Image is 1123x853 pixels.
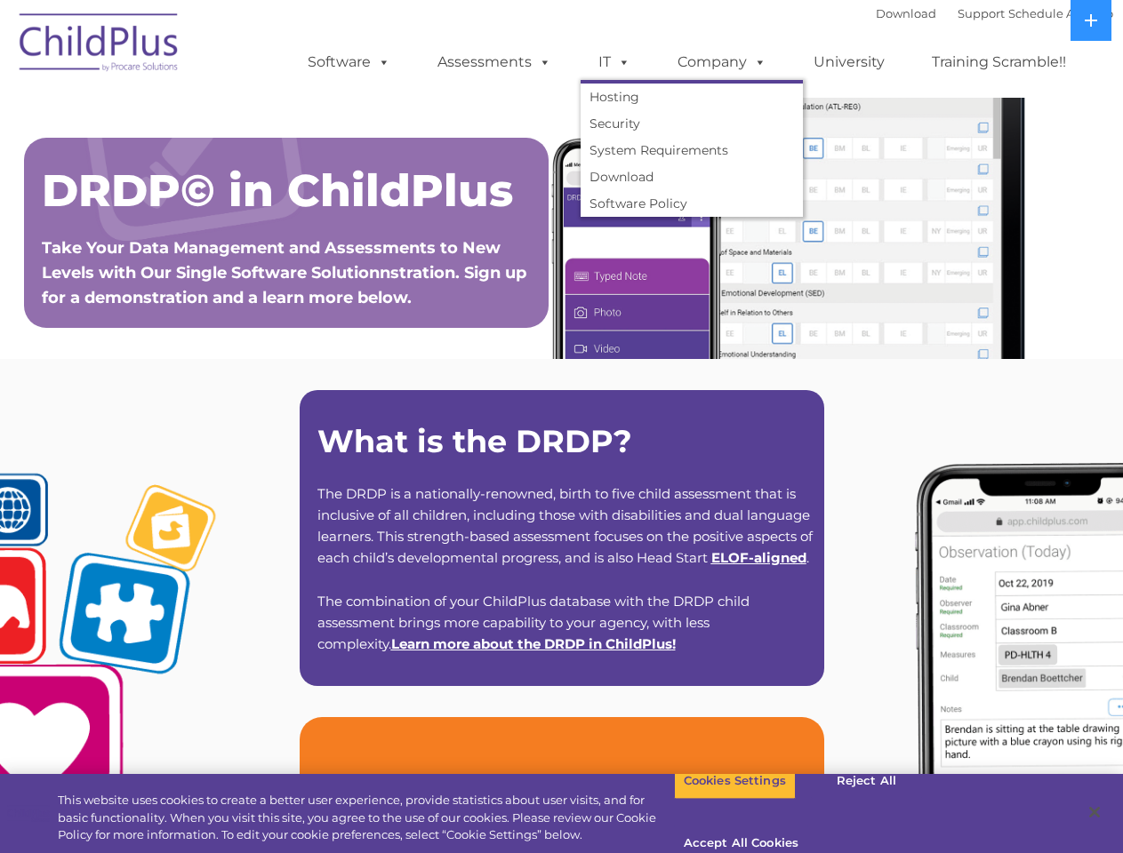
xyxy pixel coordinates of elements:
span: The combination of your ChildPlus database with the DRDP child assessment brings more capability ... [317,593,750,652]
a: ELOF-aligned [711,549,806,566]
a: Hosting [581,84,803,110]
span: Take Your Data Management and Assessments to New Levels with Our Single Software Solutionnstratio... [42,238,526,307]
button: Close [1075,793,1114,832]
strong: What is the DRDP? [317,422,632,460]
font: | [876,6,1113,20]
a: Schedule A Demo [1008,6,1113,20]
a: Download [581,163,803,190]
a: Training Scramble!! [914,44,1084,80]
a: Support [958,6,1005,20]
span: The DRDP is a nationally-renowned, birth to five child assessment that is inclusive of all childr... [317,485,813,566]
span: ! [391,635,676,652]
a: System Requirements [581,137,803,163]
a: Security [581,110,803,137]
a: Company [660,44,784,80]
a: Software Policy [581,190,803,217]
a: University [796,44,902,80]
a: Software [290,44,408,80]
a: Download [876,6,936,20]
img: ChildPlus by Procare Solutions [11,1,189,90]
button: Cookies Settings [674,762,796,800]
span: DRDP© in ChildPlus [42,163,513,218]
div: This website uses cookies to create a better user experience, provide statistics about user visit... [58,792,674,844]
a: Learn more about the DRDP in ChildPlus [391,635,672,652]
a: IT [581,44,648,80]
a: Assessments [420,44,569,80]
button: Reject All [811,762,922,800]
